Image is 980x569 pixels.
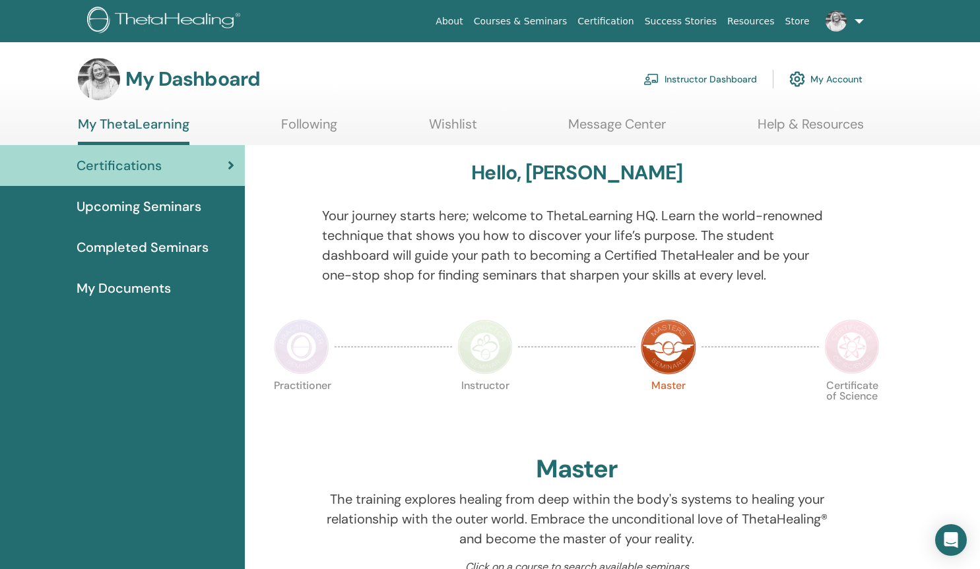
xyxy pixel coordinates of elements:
img: default.jpg [78,58,120,100]
a: Following [281,116,337,142]
img: Master [641,319,696,374]
span: Certifications [77,156,162,175]
p: Your journey starts here; welcome to ThetaLearning HQ. Learn the world-renowned technique that sh... [322,206,832,285]
a: Resources [722,9,780,34]
p: The training explores healing from deep within the body's systems to healing your relationship wi... [322,489,832,549]
a: Help & Resources [758,116,864,142]
img: cog.svg [789,68,805,90]
a: My ThetaLearning [78,116,189,145]
p: Practitioner [274,380,329,436]
a: Wishlist [429,116,477,142]
a: Message Center [568,116,666,142]
img: logo.png [87,7,245,36]
a: My Account [789,65,863,94]
img: Certificate of Science [824,319,880,374]
p: Certificate of Science [824,380,880,436]
a: About [430,9,468,34]
h2: Master [536,454,618,485]
span: My Documents [77,278,171,298]
a: Certification [572,9,639,34]
p: Instructor [457,380,513,436]
img: Practitioner [274,319,329,374]
span: Upcoming Seminars [77,196,201,216]
div: Open Intercom Messenger [935,524,967,556]
p: Master [641,380,696,436]
span: Completed Seminars [77,237,209,257]
img: default.jpg [826,11,847,32]
a: Store [780,9,815,34]
a: Success Stories [639,9,722,34]
img: chalkboard-teacher.svg [643,73,659,85]
h3: My Dashboard [125,67,260,91]
h3: Hello, [PERSON_NAME] [471,161,682,185]
img: Instructor [457,319,513,374]
a: Courses & Seminars [469,9,573,34]
a: Instructor Dashboard [643,65,757,94]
